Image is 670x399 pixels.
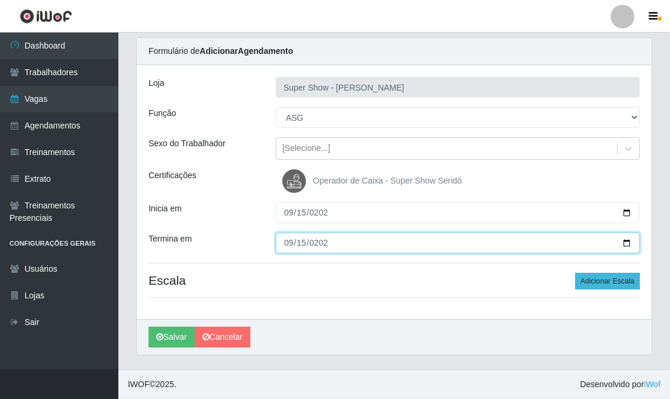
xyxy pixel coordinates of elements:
[644,379,661,389] a: iWof
[20,9,72,24] img: CoreUI Logo
[128,379,150,389] span: IWOF
[575,273,640,289] button: Adicionar Escala
[313,176,462,185] span: Operador de Caixa - Super Show Seridó
[149,137,226,150] label: Sexo do Trabalhador
[149,273,640,288] h4: Escala
[128,378,176,391] span: © 2025 .
[276,202,640,223] input: 00/00/0000
[580,378,661,391] span: Desenvolvido por
[195,327,250,347] a: Cancelar
[199,46,293,56] strong: Adicionar Agendamento
[149,233,192,245] label: Termina em
[137,38,652,65] div: Formulário de
[149,169,197,182] label: Certificações
[276,233,640,253] input: 00/00/0000
[282,143,330,155] div: [Selecione...]
[149,202,182,215] label: Inicia em
[149,327,195,347] button: Salvar
[149,107,176,120] label: Função
[149,77,164,89] label: Loja
[282,169,311,193] img: Operador de Caixa - Super Show Seridó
